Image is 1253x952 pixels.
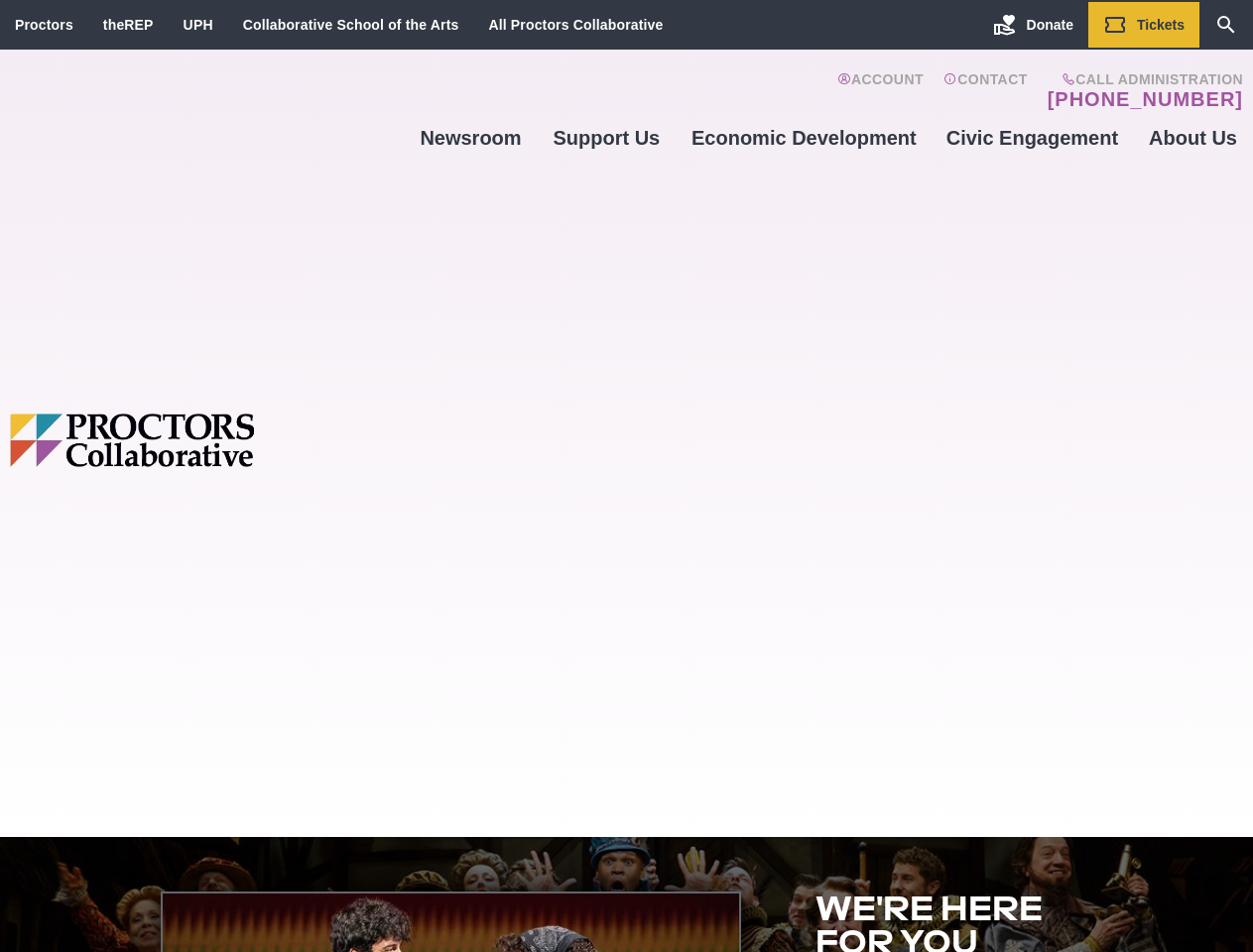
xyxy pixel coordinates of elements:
[837,71,924,111] a: Account
[1199,2,1253,48] a: Search
[103,17,154,33] a: theREP
[1133,111,1253,165] a: About Us
[537,111,677,165] a: Support Us
[243,17,459,33] a: Collaborative School of the Arts
[1027,17,1073,33] span: Donate
[677,111,932,165] a: Economic Development
[932,111,1133,165] a: Civic Engagement
[1088,2,1199,48] a: Tickets
[10,414,405,466] img: Proctors logo
[184,17,213,33] a: UPH
[488,17,663,33] a: All Proctors Collaborative
[1048,87,1243,111] a: [PHONE_NUMBER]
[1137,17,1185,33] span: Tickets
[1042,71,1243,87] span: Call Administration
[15,17,73,33] a: Proctors
[943,71,1028,111] a: Contact
[405,111,536,165] a: Newsroom
[978,2,1088,48] a: Donate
